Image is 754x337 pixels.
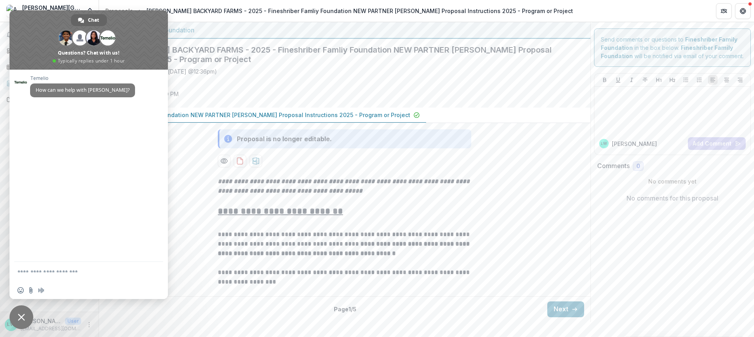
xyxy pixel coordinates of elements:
p: [EMAIL_ADDRESS][DOMAIN_NAME] [21,325,81,332]
span: Temelio [30,76,135,81]
button: Underline [613,75,623,85]
div: Proposal is no longer editable. [237,134,332,144]
button: download-proposal [234,155,246,167]
h2: [PERSON_NAME] BACKYARD FARMS - 2025 - Fineshriber Famliy Foundation NEW PARTNER [PERSON_NAME] Pro... [105,45,571,64]
strong: Fineshriber Family Foundation [601,36,737,51]
strong: Fineshriber Family Foundation [601,44,733,59]
p: Fineshriber Famliy Foundation NEW PARTNER [PERSON_NAME] Proposal Instructions 2025 - Program or P... [105,111,410,119]
span: 0 [636,163,640,170]
button: Heading 2 [668,75,677,85]
a: Close chat [10,305,33,329]
h2: Comments [597,162,630,170]
div: Fineshriber Family Foundation [105,25,584,35]
div: Proposals [105,7,133,15]
a: Proposals [3,77,95,90]
p: Page 1 / 5 [334,305,356,313]
button: Ordered List [695,75,704,85]
a: Dashboard [3,44,95,57]
button: Get Help [735,3,751,19]
a: Proposals [102,5,136,17]
div: Lacey Wozny [601,142,607,146]
div: Lacey Wozny [7,322,15,327]
button: Notifications [3,28,95,41]
button: Preview 7d4d5fb3-fa60-412f-8f9c-f842f0a05c28-0.pdf [218,155,230,167]
button: Heading 1 [654,75,664,85]
button: Add Comment [688,137,746,150]
p: [PERSON_NAME] [21,317,62,325]
button: Next [547,301,584,317]
div: [PERSON_NAME][GEOGRAPHIC_DATA] [22,4,81,12]
p: [PERSON_NAME] [612,140,657,148]
a: Tasks [3,61,95,74]
button: Align Right [735,75,745,85]
div: [PERSON_NAME] BACKYARD FARMS - 2025 - Fineshriber Famliy Foundation NEW PARTNER [PERSON_NAME] Pro... [147,7,573,15]
span: Insert an emoji [17,287,24,293]
span: How can we help with [PERSON_NAME]? [36,87,129,93]
p: User [65,318,81,325]
a: Documents [3,93,95,106]
p: No comments yet [597,177,748,186]
a: Chat [71,14,107,26]
span: Chat [88,14,99,26]
img: ALMA BACKYARD FARM [6,5,19,17]
textarea: Compose your message... [17,262,144,282]
button: Align Left [708,75,718,85]
button: Italicize [627,75,636,85]
span: Send a file [28,287,34,293]
button: Bold [600,75,609,85]
div: Send comments or questions to in the box below. will be notified via email of your comment. [594,28,751,67]
button: Open entity switcher [84,3,95,19]
span: Audio message [38,287,44,293]
button: More [84,320,94,329]
button: Strike [640,75,650,85]
nav: breadcrumb [102,5,576,17]
button: download-proposal [249,155,262,167]
button: Partners [716,3,732,19]
p: No comments for this proposal [626,193,718,203]
button: Bullet List [681,75,691,85]
button: Align Center [722,75,731,85]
